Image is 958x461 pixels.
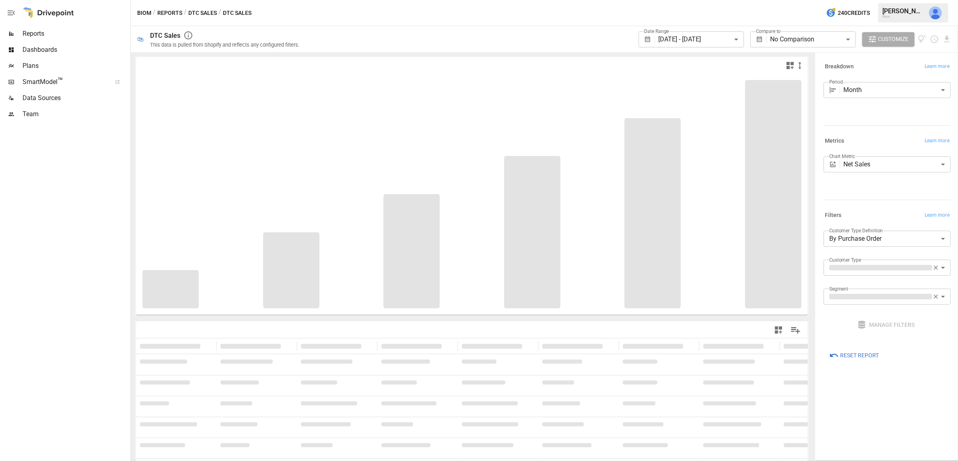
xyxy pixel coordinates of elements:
[825,62,854,71] h6: Breakdown
[930,35,939,44] button: Schedule report
[137,35,144,43] div: 🛍
[150,32,180,39] div: DTC Sales
[137,8,151,18] button: Biom
[188,8,217,18] button: DTC Sales
[23,93,129,103] span: Data Sources
[844,156,951,172] div: Net Sales
[925,211,950,219] span: Learn more
[770,31,855,47] div: No Comparison
[882,7,924,15] div: [PERSON_NAME]
[282,340,293,352] button: Sort
[929,6,942,19] img: Will Gahagan
[882,15,924,18] div: Biom
[840,350,879,361] span: Reset Report
[157,8,182,18] button: Reports
[918,32,927,47] button: View documentation
[925,63,950,71] span: Learn more
[153,8,156,18] div: /
[829,285,848,292] label: Segment
[23,109,129,119] span: Team
[764,340,776,352] button: Sort
[604,340,615,352] button: Sort
[23,45,129,55] span: Dashboards
[658,31,744,47] div: [DATE] - [DATE]
[644,28,669,35] label: Date Range
[942,35,952,44] button: Download report
[824,348,884,363] button: Reset Report
[825,211,842,220] h6: Filters
[23,77,106,87] span: SmartModel
[823,6,873,20] button: 240Credits
[924,2,947,24] button: Will Gahagan
[829,256,861,263] label: Customer Type
[824,231,951,247] div: By Purchase Order
[201,340,212,352] button: Sort
[58,76,63,86] span: ™
[829,78,843,85] label: Period
[184,8,187,18] div: /
[150,42,299,48] div: This data is pulled from Shopify and reflects any configured filters.
[23,61,129,71] span: Plans
[829,227,883,234] label: Customer Type Definition
[838,8,870,18] span: 240 Credits
[925,137,950,145] span: Learn more
[23,29,129,39] span: Reports
[684,340,695,352] button: Sort
[829,153,855,160] label: Chart Metric
[523,340,534,352] button: Sort
[844,82,951,98] div: Month
[362,340,373,352] button: Sort
[218,8,221,18] div: /
[825,137,845,145] h6: Metrics
[756,28,781,35] label: Compare to
[862,32,915,47] button: Customize
[443,340,454,352] button: Sort
[787,321,805,339] button: Manage Columns
[878,34,909,44] span: Customize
